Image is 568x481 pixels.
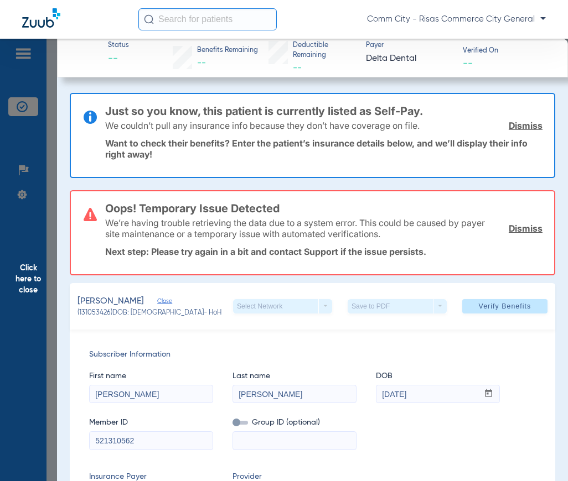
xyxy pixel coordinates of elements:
[108,52,129,66] span: --
[462,299,548,313] button: Verify Benefits
[366,41,453,51] span: Payer
[376,370,500,382] span: DOB
[84,111,97,124] img: info-icon
[78,309,221,318] span: (131053426) DOB: [DEMOGRAPHIC_DATA] - HoH
[89,370,213,382] span: First name
[157,297,167,308] span: Close
[89,349,536,360] span: Subscriber Information
[84,208,97,221] img: error-icon
[478,385,499,403] button: Open calendar
[197,46,258,56] span: Benefits Remaining
[105,138,543,160] p: Want to check their benefits? Enter the patient’s insurance details below, and we’ll display thei...
[78,295,144,309] span: [PERSON_NAME]
[144,14,154,24] img: Search Icon
[105,246,543,257] p: Next step: Please try again in a bit and contact Support if the issue persists.
[233,417,357,428] span: Group ID (optional)
[463,46,550,56] span: Verified On
[105,106,543,117] h3: Just so you know, this patient is currently listed as Self-Pay.
[197,59,206,67] span: --
[105,217,501,239] p: We’re having trouble retrieving the data due to a system error. This could be caused by payer sit...
[293,64,302,72] span: --
[509,120,543,131] a: Dismiss
[463,57,473,69] span: --
[105,120,420,131] p: We couldn’t pull any insurance info because they don’t have coverage on file.
[513,428,568,481] iframe: Chat Widget
[22,8,60,28] img: Zuub Logo
[138,8,277,30] input: Search for patients
[293,41,356,60] span: Deductible Remaining
[233,370,357,382] span: Last name
[479,302,531,311] span: Verify Benefits
[105,203,543,214] h3: Oops! Temporary Issue Detected
[108,41,129,51] span: Status
[367,14,546,25] span: Comm City - Risas Commerce City General
[509,223,543,234] a: Dismiss
[366,52,453,66] span: Delta Dental
[89,417,213,428] span: Member ID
